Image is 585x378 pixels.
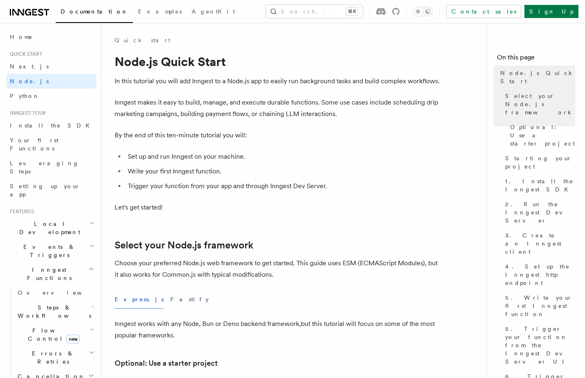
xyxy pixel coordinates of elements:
[125,180,442,192] li: Trigger your function from your app and through Inngest Dev Server.
[14,346,96,369] button: Errors & Retries
[500,69,575,85] span: Node.js Quick Start
[115,202,442,213] p: Let's get started!
[502,259,575,290] a: 4. Set up the Inngest http endpoint
[7,179,96,202] a: Setting up your app
[7,51,42,57] span: Quick start
[125,151,442,162] li: Set up and run Inngest on your machine.
[7,118,96,133] a: Install the SDK
[61,8,128,15] span: Documentation
[505,325,575,366] span: 5. Trigger your function from the Inngest Dev Server UI
[7,208,34,215] span: Features
[507,120,575,151] a: Optional: Use a starter project
[7,216,96,239] button: Local Development
[7,110,46,116] span: Inngest tour
[7,239,96,262] button: Events & Triggers
[266,5,363,18] button: Search...⌘K
[413,7,433,16] button: Toggle dark mode
[14,303,91,320] span: Steps & Workflows
[115,318,442,341] p: Inngest works with any Node, Bun or Deno backend framework,but this tutorial will focus on some o...
[7,74,96,89] a: Node.js
[502,197,575,228] a: 2. Run the Inngest Dev Server
[502,228,575,259] a: 3. Create an Inngest client
[505,231,575,256] span: 3. Create an Inngest client
[346,7,358,16] kbd: ⌘K
[505,294,575,318] span: 5. Write your first Inngest function
[10,78,49,84] span: Node.js
[497,66,575,89] a: Node.js Quick Start
[138,8,182,15] span: Examples
[10,183,80,198] span: Setting up your app
[7,133,96,156] a: Your first Functions
[115,358,218,369] a: Optional: Use a starter project
[115,257,442,280] p: Choose your preferred Node.js web framework to get started. This guide uses ESM (ECMAScript Modul...
[115,75,442,87] p: In this tutorial you will add Inngest to a Node.js app to easily run background tasks and build c...
[10,63,49,70] span: Next.js
[115,239,253,251] a: Select your Node.js framework
[505,92,575,116] span: Select your Node.js framework
[510,123,575,148] span: Optional: Use a starter project
[56,2,133,23] a: Documentation
[502,89,575,120] a: Select your Node.js framework
[14,285,96,300] a: Overview
[115,130,442,141] p: By the end of this ten-minute tutorial you will:
[7,30,96,44] a: Home
[505,177,575,194] span: 1. Install the Inngest SDK
[7,59,96,74] a: Next.js
[502,290,575,321] a: 5. Write your first Inngest function
[66,335,80,344] span: new
[502,151,575,174] a: Starting your project
[187,2,240,22] a: AgentKit
[115,97,442,120] p: Inngest makes it easy to build, manage, and execute durable functions. Some use cases include sch...
[170,290,209,309] button: Fastify
[115,36,170,44] a: Quick start
[497,52,575,66] h4: On this page
[115,54,442,69] h1: Node.js Quick Start
[505,200,575,225] span: 2. Run the Inngest Dev Server
[115,290,164,309] button: Express.js
[125,166,442,177] li: Write your first Inngest function.
[505,154,575,171] span: Starting your project
[502,321,575,369] a: 5. Trigger your function from the Inngest Dev Server UI
[7,220,89,236] span: Local Development
[133,2,187,22] a: Examples
[10,93,40,99] span: Python
[14,349,89,366] span: Errors & Retries
[10,122,95,129] span: Install the SDK
[10,33,33,41] span: Home
[502,174,575,197] a: 1. Install the Inngest SDK
[10,160,79,175] span: Leveraging Steps
[14,300,96,323] button: Steps & Workflows
[18,289,102,296] span: Overview
[7,89,96,103] a: Python
[524,5,578,18] a: Sign Up
[446,5,521,18] a: Contact sales
[10,137,59,152] span: Your first Functions
[7,156,96,179] a: Leveraging Steps
[14,323,96,346] button: Flow Controlnew
[505,262,575,287] span: 4. Set up the Inngest http endpoint
[192,8,235,15] span: AgentKit
[14,326,90,343] span: Flow Control
[7,266,88,282] span: Inngest Functions
[7,262,96,285] button: Inngest Functions
[7,243,89,259] span: Events & Triggers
